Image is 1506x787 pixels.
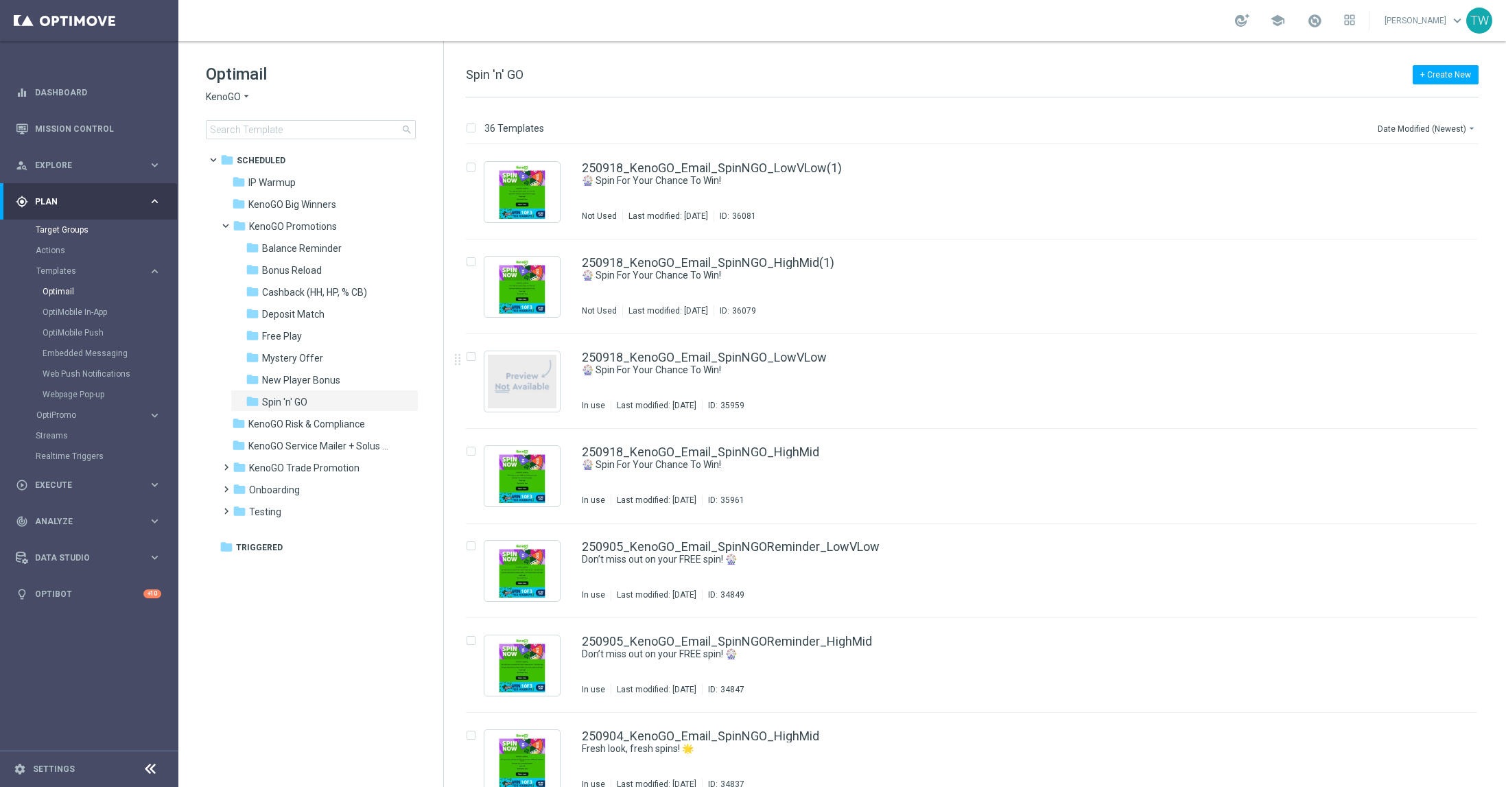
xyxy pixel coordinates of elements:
a: Realtime Triggers [36,451,143,462]
div: Optibot [16,576,161,612]
span: KenoGO Big Winners [248,198,336,211]
div: Mission Control [15,124,162,134]
div: 🎡 Spin For Your Chance To Win! [582,458,1420,471]
i: folder [233,219,246,233]
span: New Player Bonus [262,374,340,386]
a: Target Groups [36,224,143,235]
button: + Create New [1413,65,1479,84]
i: gps_fixed [16,196,28,208]
a: Optibot [35,576,143,612]
input: Search Template [206,120,416,139]
a: Don’t miss out on your FREE spin! 🎡 [582,553,1388,566]
i: folder [246,373,259,386]
div: Realtime Triggers [36,446,177,467]
div: Streams [36,425,177,446]
div: Data Studio keyboard_arrow_right [15,552,162,563]
div: ID: [702,589,744,600]
a: Web Push Notifications [43,368,143,379]
img: 34849.jpeg [488,544,556,598]
span: Analyze [35,517,148,526]
span: Cashback (HH, HP, % CB) [262,286,367,298]
a: 🎡 Spin For Your Chance To Win! [582,174,1388,187]
i: folder [246,395,259,408]
i: settings [14,763,26,775]
div: Webpage Pop-up [43,384,177,405]
i: keyboard_arrow_right [148,265,161,278]
div: 36081 [732,211,756,222]
span: school [1270,13,1285,28]
button: play_circle_outline Execute keyboard_arrow_right [15,480,162,491]
a: 🎡 Spin For Your Chance To Win! [582,458,1388,471]
span: KenoGO Service Mailer + Solus eDM [248,440,390,452]
span: Bonus Reload [262,264,322,277]
div: Last modified: [DATE] [611,589,702,600]
button: lightbulb Optibot +10 [15,589,162,600]
i: equalizer [16,86,28,99]
span: Deposit Match [262,308,325,320]
button: KenoGO arrow_drop_down [206,91,252,104]
a: 🎡 Spin For Your Chance To Win! [582,269,1388,282]
i: folder [246,241,259,255]
div: Explore [16,159,148,172]
i: folder [220,540,233,554]
i: keyboard_arrow_right [148,409,161,422]
i: keyboard_arrow_right [148,515,161,528]
a: Streams [36,430,143,441]
div: Optimail [43,281,177,302]
span: Plan [35,198,148,206]
div: Target Groups [36,220,177,240]
i: folder [246,307,259,320]
div: Plan [16,196,148,208]
a: 250918_KenoGO_Email_SpinNGO_LowVLow(1) [582,162,842,174]
img: 35961.jpeg [488,449,556,503]
i: folder [232,175,246,189]
a: 250905_KenoGO_Email_SpinNGOReminder_HighMid [582,635,872,648]
div: Press SPACE to select this row. [452,334,1503,429]
button: person_search Explore keyboard_arrow_right [15,160,162,171]
span: KenoGO Trade Promotion [249,462,360,474]
i: track_changes [16,515,28,528]
i: folder [233,504,246,518]
div: Don’t miss out on your FREE spin! 🎡 [582,648,1420,661]
img: 34837.jpeg [488,733,556,787]
div: Actions [36,240,177,261]
a: Don’t miss out on your FREE spin! 🎡 [582,648,1388,661]
span: KenoGO Promotions [249,220,337,233]
div: 34849 [720,589,744,600]
div: Not Used [582,211,617,222]
span: Spin 'n' GO [262,396,307,408]
a: Optimail [43,286,143,297]
button: OptiPromo keyboard_arrow_right [36,410,162,421]
a: Mission Control [35,110,161,147]
span: keyboard_arrow_down [1450,13,1465,28]
i: folder [232,438,246,452]
div: Fresh look, fresh spins! 🌟 [582,742,1420,755]
div: Analyze [16,515,148,528]
div: Press SPACE to select this row. [452,145,1503,239]
a: 250918_KenoGO_Email_SpinNGO_HighMid [582,446,819,458]
span: Scheduled [237,154,285,167]
i: keyboard_arrow_right [148,478,161,491]
button: track_changes Analyze keyboard_arrow_right [15,516,162,527]
i: arrow_drop_down [241,91,252,104]
span: IP Warmup [248,176,296,189]
div: Dashboard [16,74,161,110]
div: Press SPACE to select this row. [452,239,1503,334]
div: TW [1466,8,1492,34]
span: Explore [35,161,148,169]
div: Mission Control [16,110,161,147]
div: Embedded Messaging [43,343,177,364]
i: folder [233,482,246,496]
img: 36081.jpeg [488,165,556,219]
p: 36 Templates [484,122,544,134]
span: KenoGO [206,91,241,104]
a: 250905_KenoGO_Email_SpinNGOReminder_LowVLow [582,541,880,553]
div: 34847 [720,684,744,695]
i: folder [232,197,246,211]
i: keyboard_arrow_right [148,195,161,208]
div: Web Push Notifications [43,364,177,384]
img: noPreview.jpg [488,355,556,408]
a: 🎡 Spin For Your Chance To Win! [582,364,1388,377]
